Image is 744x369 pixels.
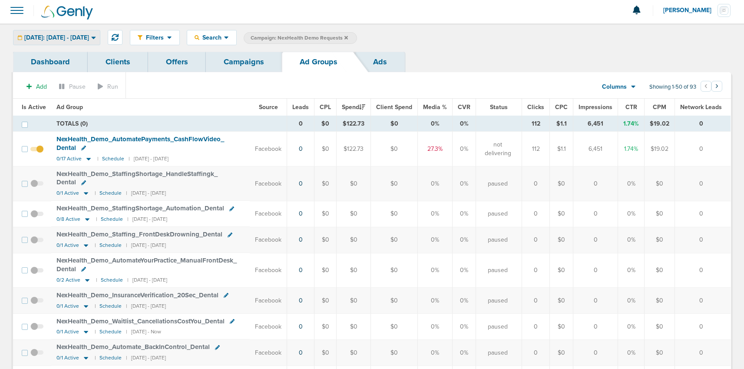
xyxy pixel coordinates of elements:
[488,209,508,218] span: paused
[453,166,476,201] td: 0%
[56,190,79,196] span: 0/1 Active
[653,103,666,111] span: CPM
[527,103,544,111] span: Clicks
[453,201,476,227] td: 0%
[24,35,89,41] span: [DATE]: [DATE] - [DATE]
[142,34,167,41] span: Filters
[314,314,337,340] td: $0
[618,339,645,366] td: 0%
[299,180,303,187] a: 0
[337,227,371,253] td: $0
[371,253,418,287] td: $0
[41,6,93,20] img: Genly
[314,253,337,287] td: $0
[314,116,337,132] td: $0
[488,236,508,244] span: paused
[625,103,637,111] span: CTR
[250,166,287,201] td: Facebook
[299,145,303,153] a: 0
[550,288,573,314] td: $0
[337,339,371,366] td: $0
[645,201,675,227] td: $0
[573,116,618,132] td: 6,451
[337,314,371,340] td: $0
[199,34,224,41] span: Search
[371,227,418,253] td: $0
[56,277,80,283] span: 0/2 Active
[250,227,287,253] td: Facebook
[573,288,618,314] td: 0
[645,253,675,287] td: $0
[675,132,731,166] td: 0
[22,80,52,93] button: Add
[13,52,88,72] a: Dashboard
[299,266,303,274] a: 0
[299,297,303,304] a: 0
[102,156,124,162] small: Schedule
[573,227,618,253] td: 0
[299,323,303,330] a: 0
[522,227,550,253] td: 0
[645,314,675,340] td: $0
[418,227,453,253] td: 0%
[56,170,218,186] span: NexHealth_ Demo_ StaffingShortage_ HandleStaffingk_ Dental
[675,227,731,253] td: 0
[56,303,79,309] span: 0/1 Active
[342,103,365,111] span: Spend
[376,103,412,111] span: Client Spend
[522,116,550,132] td: 112
[250,253,287,287] td: Facebook
[550,227,573,253] td: $0
[299,349,303,356] a: 0
[56,103,83,111] span: Ad Group
[522,339,550,366] td: 0
[99,303,122,309] small: Schedule
[22,103,46,111] span: Is Active
[649,83,696,91] span: Showing 1-50 of 93
[618,132,645,166] td: 1.74%
[550,314,573,340] td: $0
[522,166,550,201] td: 0
[522,201,550,227] td: 0
[259,103,278,111] span: Source
[481,140,514,157] span: not delivering
[99,355,122,361] small: Schedule
[453,227,476,253] td: 0%
[418,339,453,366] td: 0%
[148,52,206,72] a: Offers
[522,288,550,314] td: 0
[292,103,309,111] span: Leads
[127,277,167,283] small: | [DATE] - [DATE]
[337,201,371,227] td: $0
[675,314,731,340] td: 0
[618,116,645,132] td: 1.74%
[314,201,337,227] td: $0
[675,166,731,201] td: 0
[418,288,453,314] td: 0%
[573,201,618,227] td: 0
[56,355,79,361] span: 0/1 Active
[675,288,731,314] td: 0
[418,253,453,287] td: 0%
[573,253,618,287] td: 0
[453,116,476,132] td: 0%
[550,339,573,366] td: $0
[56,216,80,223] span: 0/8 Active
[56,256,237,273] span: NexHealth_ Demo_ AutomateYourPractice_ ManualFrontDesk_ Dental
[287,116,314,132] td: 0
[618,166,645,201] td: 0%
[371,116,418,132] td: $0
[645,166,675,201] td: $0
[56,204,224,212] span: NexHealth_ Demo_ StaffingShortage_ Automation_ Dental
[675,201,731,227] td: 0
[618,253,645,287] td: 0%
[250,314,287,340] td: Facebook
[250,288,287,314] td: Facebook
[675,253,731,287] td: 0
[99,329,122,335] small: Schedule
